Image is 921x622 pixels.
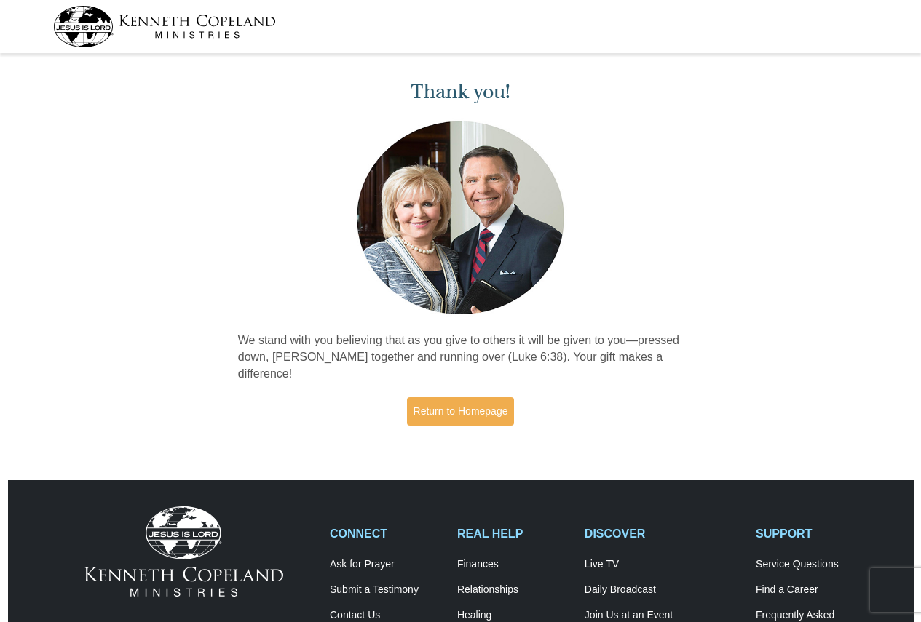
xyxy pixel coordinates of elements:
[353,118,568,318] img: Kenneth and Gloria
[53,6,276,47] img: kcm-header-logo.svg
[756,527,868,541] h2: SUPPORT
[457,609,569,622] a: Healing
[330,527,442,541] h2: CONNECT
[407,397,515,426] a: Return to Homepage
[330,609,442,622] a: Contact Us
[756,583,868,597] a: Find a Career
[238,332,684,383] p: We stand with you believing that as you give to others it will be given to you—pressed down, [PER...
[457,583,569,597] a: Relationships
[756,558,868,571] a: Service Questions
[457,558,569,571] a: Finances
[238,80,684,104] h1: Thank you!
[457,527,569,541] h2: REAL HELP
[330,583,442,597] a: Submit a Testimony
[585,583,740,597] a: Daily Broadcast
[585,527,740,541] h2: DISCOVER
[585,558,740,571] a: Live TV
[330,558,442,571] a: Ask for Prayer
[585,609,740,622] a: Join Us at an Event
[84,506,283,597] img: Kenneth Copeland Ministries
